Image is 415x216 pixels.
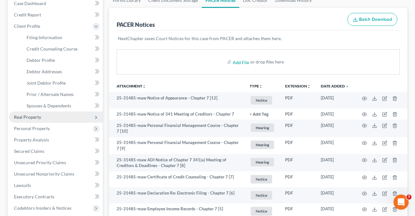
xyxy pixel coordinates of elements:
[27,80,66,86] span: Joint Debtor Profile
[316,120,354,137] td: [DATE]
[250,112,269,117] button: + Add Tag
[316,154,354,171] td: [DATE]
[27,69,62,74] span: Debtor Addresses
[9,9,103,21] a: Credit Report
[9,157,103,168] a: Unsecured Priority Claims
[14,183,31,188] span: Lawsuits
[285,84,311,88] a: Extensionunfold_more
[347,13,397,26] button: Batch Download
[14,148,44,154] span: Secured Claims
[250,84,263,88] button: TYPEunfold_more
[280,154,316,171] td: PDF
[251,158,274,166] span: Hearing
[14,137,49,142] span: Property Analysis
[280,187,316,203] td: PDF
[250,59,284,65] div: or drop files here
[14,12,41,17] span: Credit Report
[9,180,103,191] a: Lawsuits
[280,92,316,108] td: PDF
[27,103,71,108] span: Spouses & Dependents
[9,146,103,157] a: Secured Claims
[14,126,50,131] span: Personal Property
[307,85,311,88] i: unfold_more
[406,195,412,200] span: 7
[280,171,316,188] td: PDF
[9,168,103,180] a: Unsecured Nonpriority Claims
[251,207,272,215] span: Notice
[27,57,55,63] span: Debtor Profile
[250,111,275,117] a: + Add Tag
[117,21,155,28] div: PACER Notices
[9,134,103,146] a: Property Analysis
[21,32,103,43] a: Filing Information
[117,84,146,88] a: Attachmentunfold_more
[250,123,275,133] a: Hearing
[21,77,103,89] a: Joint Debtor Profile
[321,84,349,88] a: Date Added expand_more
[27,92,74,97] span: Prior / Alternate Names
[280,137,316,154] td: PDF
[280,120,316,137] td: PDF
[109,171,245,188] td: 25-31485-maw Certificate of Credit Counseling - Chapter 7 [7]
[250,95,275,105] a: Notice
[251,191,272,200] span: Notice
[250,140,275,150] a: Hearing
[280,108,316,120] td: PDF
[316,92,354,108] td: [DATE]
[394,195,409,210] iframe: Intercom live chat
[118,35,399,42] p: NextChapter saves Court Notices for this case from PACER and attaches them here.
[14,160,66,165] span: Unsecured Priority Claims
[316,108,354,120] td: [DATE]
[109,137,245,154] td: 25-31485-maw Personal Financial Management Course - Chapter 7 [9]
[27,46,77,51] span: Credit Counseling Course
[251,123,274,132] span: Hearing
[259,85,263,88] i: unfold_more
[14,171,74,177] span: Unsecured Nonpriority Claims
[9,191,103,202] a: Executory Contracts
[21,43,103,55] a: Credit Counseling Course
[21,55,103,66] a: Debtor Profile
[27,35,62,40] span: Filing Information
[14,114,41,120] span: Real Property
[109,92,245,108] td: 25-31485-maw Notice of Appearance - Chapter 7 [12]
[250,190,275,201] a: Notice
[250,157,275,167] a: Hearing
[359,17,392,22] span: Batch Download
[14,194,54,199] span: Executory Contracts
[14,205,71,211] span: Codebtors Insiders & Notices
[142,85,146,88] i: unfold_more
[109,187,245,203] td: 25-31485-maw Declaration Re: Electronic Filing - Chapter 7 [6]
[21,66,103,77] a: Debtor Addresses
[251,175,272,183] span: Notice
[21,89,103,100] a: Prior / Alternate Names
[109,108,245,120] td: 25-31485-maw Notice of 341 Meeting of Creditors - Chapter 7
[250,174,275,184] a: Notice
[251,96,272,105] span: Notice
[251,141,274,149] span: Hearing
[14,23,40,29] span: Client Profile
[345,85,349,88] i: expand_more
[109,154,245,171] td: 25-31485-maw ADI Notice of Chapter 7 341(a) Meeting of Creditors & Deadlines - Chapter 7 [8]
[109,120,245,137] td: 25-31485-maw Personal Financial Management Course - Chapter 7 [10]
[21,100,103,111] a: Spouses & Dependents
[316,171,354,188] td: [DATE]
[316,187,354,203] td: [DATE]
[316,137,354,154] td: [DATE]
[14,1,46,6] span: Case Dashboard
